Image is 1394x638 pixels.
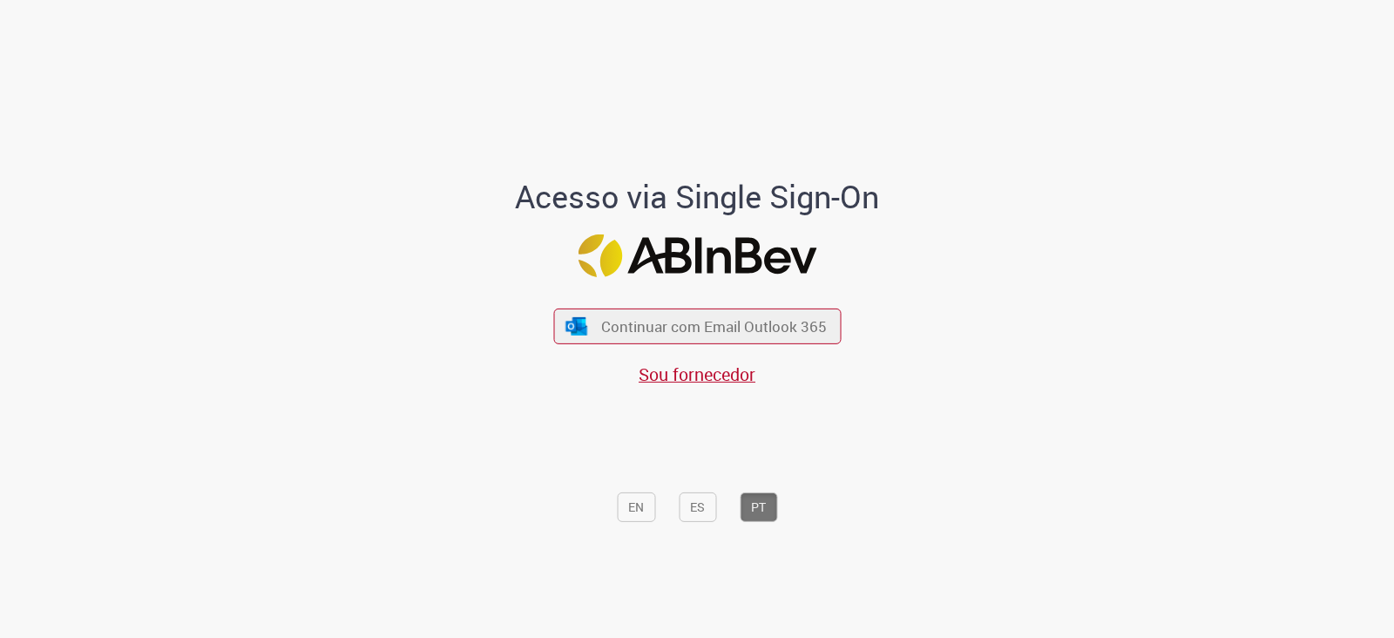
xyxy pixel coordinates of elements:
[679,492,716,522] button: ES
[617,492,655,522] button: EN
[553,309,841,344] button: ícone Azure/Microsoft 360 Continuar com Email Outlook 365
[565,316,589,335] img: ícone Azure/Microsoft 360
[601,316,827,336] span: Continuar com Email Outlook 365
[456,180,939,214] h1: Acesso via Single Sign-On
[639,363,755,386] a: Sou fornecedor
[578,234,816,277] img: Logo ABInBev
[740,492,777,522] button: PT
